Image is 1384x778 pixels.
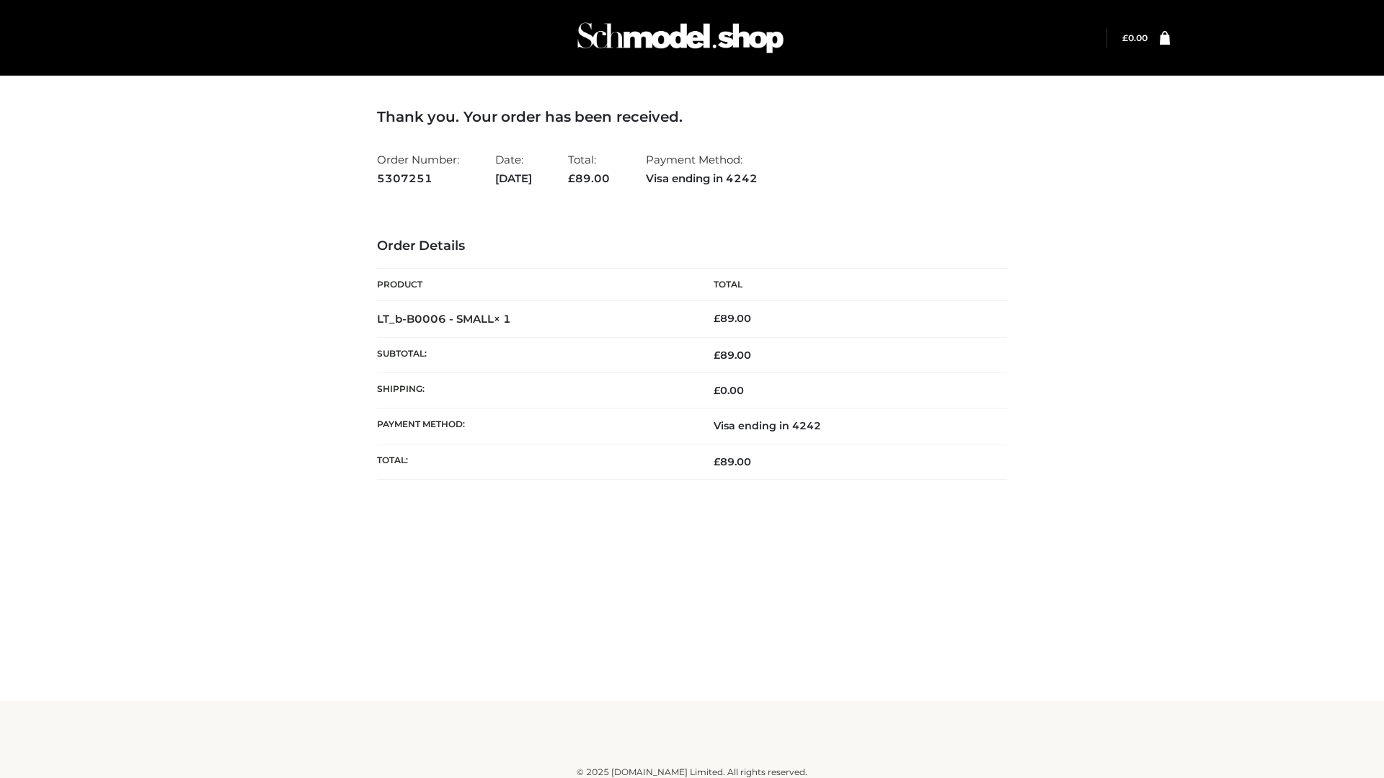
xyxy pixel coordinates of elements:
[646,147,758,191] li: Payment Method:
[692,269,1007,301] th: Total
[714,349,720,362] span: £
[568,171,575,185] span: £
[714,312,751,325] bdi: 89.00
[495,169,532,188] strong: [DATE]
[377,408,692,444] th: Payment method:
[377,108,1007,125] h3: Thank you. Your order has been received.
[1122,32,1128,43] span: £
[1122,32,1148,43] a: £0.00
[494,312,511,326] strong: × 1
[377,337,692,372] th: Subtotal:
[377,312,511,326] strong: LT_b-B0006 - SMALL
[377,444,692,479] th: Total:
[714,384,744,397] bdi: 0.00
[692,408,1007,444] td: Visa ending in 4242
[714,349,751,362] span: 89.00
[1122,32,1148,43] bdi: 0.00
[714,455,751,468] span: 89.00
[377,169,459,188] strong: 5307251
[377,147,459,191] li: Order Number:
[568,171,610,185] span: 89.00
[495,147,532,191] li: Date:
[377,373,692,408] th: Shipping:
[572,9,789,66] img: Schmodel Admin 964
[714,312,720,325] span: £
[377,269,692,301] th: Product
[568,147,610,191] li: Total:
[377,238,1007,254] h3: Order Details
[714,384,720,397] span: £
[646,169,758,188] strong: Visa ending in 4242
[714,455,720,468] span: £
